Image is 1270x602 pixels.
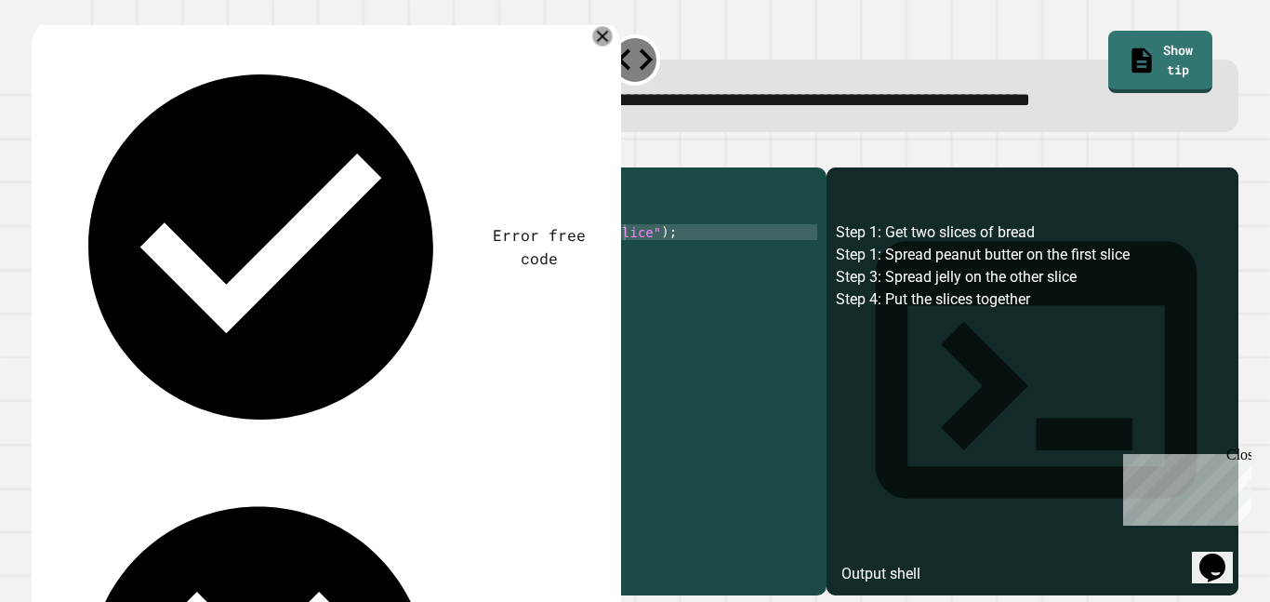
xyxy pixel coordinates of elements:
[486,224,593,270] div: Error free code
[1108,31,1212,93] a: Show tip
[1192,528,1251,583] iframe: chat widget
[7,7,128,118] div: Chat with us now!Close
[836,221,1229,595] div: Step 1: Get two slices of bread Step 1: Spread peanut butter on the first slice Step 3: Spread je...
[1116,447,1251,526] iframe: chat widget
